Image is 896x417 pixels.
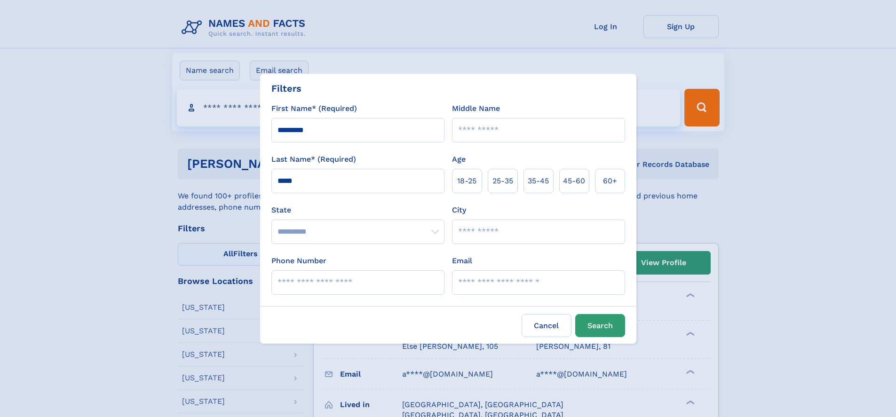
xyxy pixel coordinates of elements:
[452,103,500,114] label: Middle Name
[522,314,571,337] label: Cancel
[457,175,476,187] span: 18‑25
[271,205,444,216] label: State
[452,255,472,267] label: Email
[563,175,585,187] span: 45‑60
[575,314,625,337] button: Search
[528,175,549,187] span: 35‑45
[271,81,301,95] div: Filters
[492,175,513,187] span: 25‑35
[452,154,466,165] label: Age
[603,175,617,187] span: 60+
[452,205,466,216] label: City
[271,255,326,267] label: Phone Number
[271,103,357,114] label: First Name* (Required)
[271,154,356,165] label: Last Name* (Required)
